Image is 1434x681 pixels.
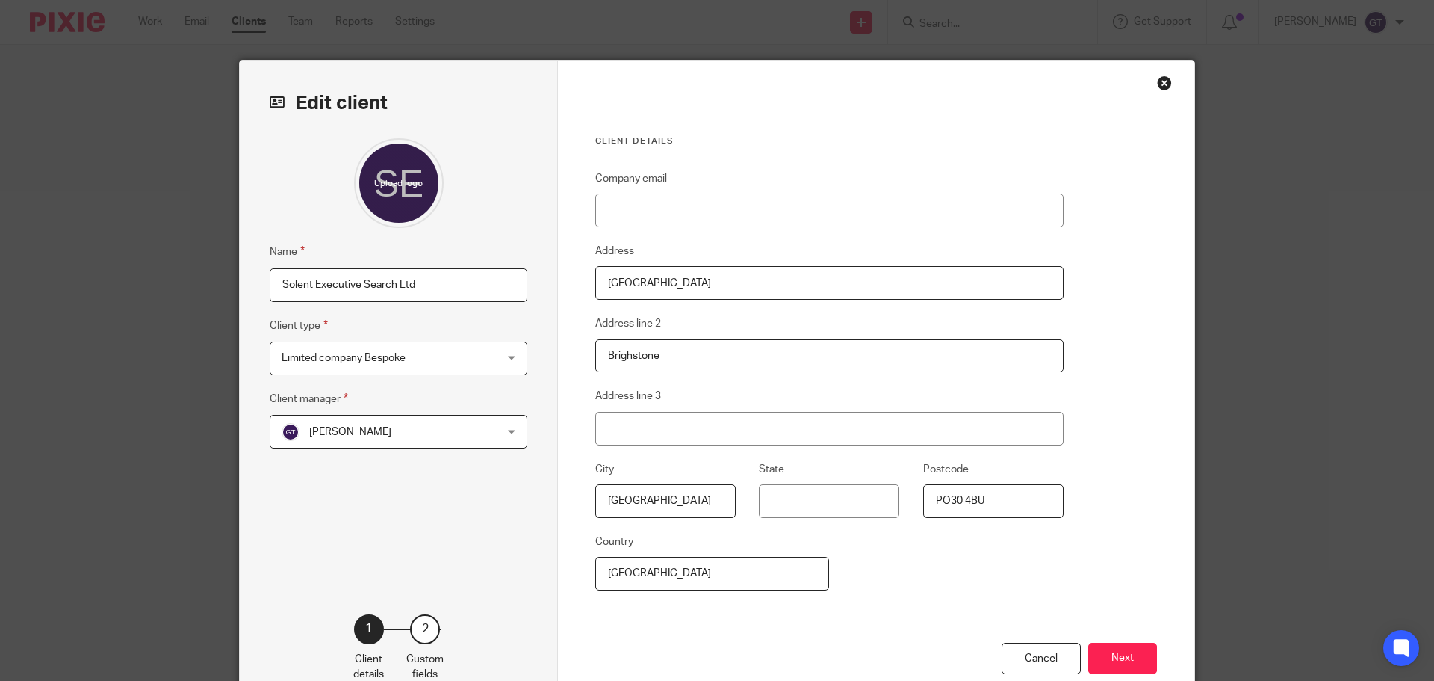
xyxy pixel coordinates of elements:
[1002,643,1081,675] div: Cancel
[595,462,614,477] label: City
[282,353,406,363] span: Limited company Bespoke
[282,423,299,441] img: svg%3E
[270,317,328,334] label: Client type
[595,135,1064,147] h3: Client details
[354,614,384,644] div: 1
[1157,76,1172,90] div: Close this dialog window
[270,243,305,260] label: Name
[595,244,634,259] label: Address
[270,390,348,407] label: Client manager
[595,534,633,549] label: Country
[270,90,527,116] h2: Edit client
[595,171,667,186] label: Company email
[1088,643,1157,675] button: Next
[923,462,969,477] label: Postcode
[309,427,391,437] span: [PERSON_NAME]
[759,462,784,477] label: State
[410,614,440,644] div: 2
[595,316,661,331] label: Address line 2
[595,389,661,404] label: Address line 3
